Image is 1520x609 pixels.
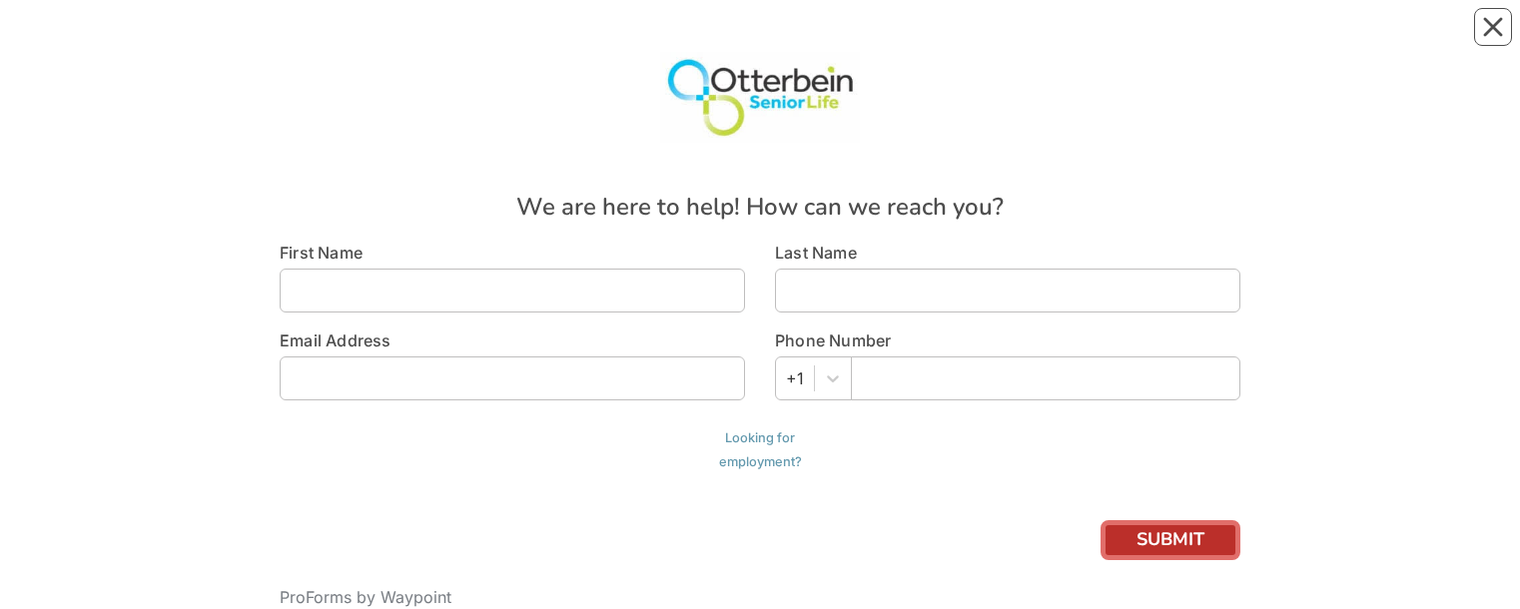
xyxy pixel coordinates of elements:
[280,243,363,263] span: First Name
[660,52,860,143] img: 138ced3b-02ab-4d50-86c2-1e2e4c26e06c.jpeg
[719,430,802,469] a: Looking for employment?
[1474,8,1512,46] button: Close
[1101,520,1240,560] button: SUBMIT
[775,243,857,263] span: Last Name
[280,330,391,350] span: Email Address
[280,189,1240,225] div: We are here to help! How can we reach you?
[775,330,891,350] span: Phone Number
[280,587,451,607] a: ProForms by Waypoint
